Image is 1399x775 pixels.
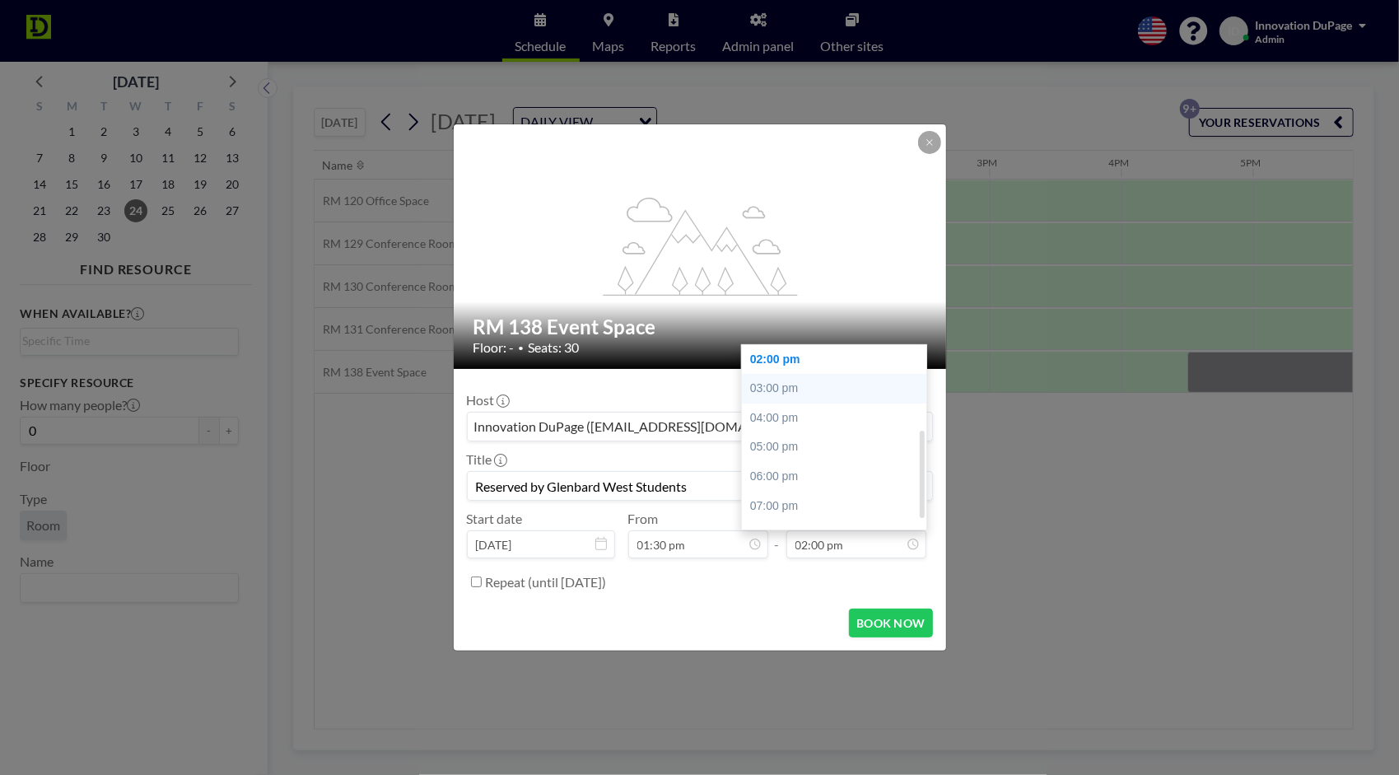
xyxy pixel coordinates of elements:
[486,574,607,591] label: Repeat (until [DATE])
[467,511,523,527] label: Start date
[467,451,506,468] label: Title
[529,339,580,356] span: Seats: 30
[742,462,935,492] div: 06:00 pm
[742,374,935,404] div: 03:00 pm
[742,521,935,550] div: 08:00 pm
[742,432,935,462] div: 05:00 pm
[519,342,525,354] span: •
[849,609,932,637] button: BOOK NOW
[742,404,935,433] div: 04:00 pm
[468,472,932,500] input: Innovation's reservation
[471,416,817,437] span: Innovation DuPage ([EMAIL_ADDRESS][DOMAIN_NAME])
[468,413,932,441] div: Search for option
[473,339,515,356] span: Floor: -
[775,516,780,553] span: -
[628,511,659,527] label: From
[473,315,928,339] h2: RM 138 Event Space
[742,492,935,521] div: 07:00 pm
[603,196,797,295] g: flex-grow: 1.2;
[742,345,935,375] div: 02:00 pm
[467,392,508,409] label: Host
